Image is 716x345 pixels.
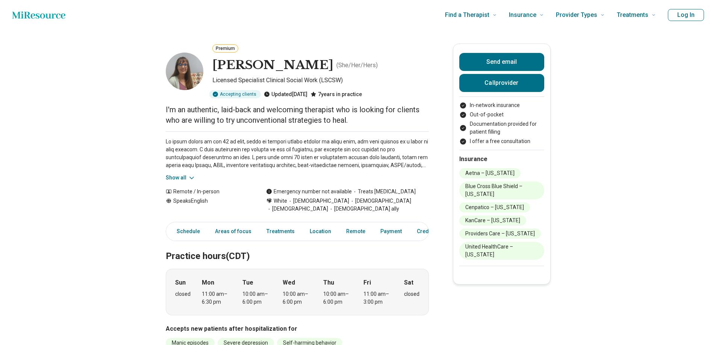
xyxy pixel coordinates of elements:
div: 10:00 am – 6:00 pm [323,290,352,306]
div: 10:00 am – 6:00 pm [242,290,271,306]
div: Emergency number not available [266,188,352,196]
h3: Accepts new patients after hospitalization for [166,324,429,333]
button: Show all [166,174,195,182]
strong: Tue [242,278,253,287]
strong: Sun [175,278,186,287]
li: Cenpatico – [US_STATE] [459,202,530,212]
button: Send email [459,53,544,71]
button: Premium [212,44,238,53]
a: Areas of focus [210,224,256,239]
div: closed [404,290,419,298]
strong: Sat [404,278,413,287]
li: Aetna – [US_STATE] [459,168,521,178]
div: 7 years in practice [310,90,362,98]
span: White [274,197,287,205]
span: [DEMOGRAPHIC_DATA] ally [328,205,399,213]
div: When does the program meet? [166,269,429,315]
span: Treatments [617,10,648,20]
li: Blue Cross Blue Shield – [US_STATE] [459,181,544,199]
div: 11:00 am – 3:00 pm [363,290,392,306]
div: 11:00 am – 6:30 pm [202,290,231,306]
a: Schedule [168,224,204,239]
div: closed [175,290,191,298]
a: Payment [376,224,406,239]
a: Remote [342,224,370,239]
img: Deirdrea Rust, Licensed Specialist Clinical Social Work (LSCSW) [166,53,203,90]
strong: Wed [283,278,295,287]
li: United HealthCare – [US_STATE] [459,242,544,260]
ul: Payment options [459,101,544,145]
div: Updated [DATE] [264,90,307,98]
h2: Practice hours (CDT) [166,232,429,263]
h1: [PERSON_NAME] [212,57,333,73]
li: KanCare – [US_STATE] [459,215,526,226]
strong: Thu [323,278,334,287]
div: Speaks English [166,197,251,213]
a: Home page [12,8,65,23]
strong: Mon [202,278,214,287]
h2: Insurance [459,155,544,164]
li: In-network insurance [459,101,544,109]
span: [DEMOGRAPHIC_DATA] [266,205,328,213]
span: [DEMOGRAPHIC_DATA] [349,197,411,205]
p: I'm an authentic, laid-back and welcoming therapist who is looking for clients who are willing to... [166,104,429,125]
span: Provider Types [556,10,597,20]
p: ( She/Her/Hers ) [336,61,378,70]
p: Licensed Specialist Clinical Social Work (LSCSW) [212,76,429,87]
li: Providers Care – [US_STATE] [459,229,541,239]
span: Insurance [509,10,536,20]
li: Out-of-pocket [459,111,544,119]
button: Callprovider [459,74,544,92]
span: [DEMOGRAPHIC_DATA] [287,197,349,205]
div: 10:00 am – 6:00 pm [283,290,312,306]
a: Credentials [412,224,450,239]
li: I offer a free consultation [459,137,544,145]
li: Documentation provided for patient filling [459,120,544,136]
strong: Fri [363,278,371,287]
a: Location [305,224,336,239]
button: Log In [668,9,704,21]
span: Find a Therapist [445,10,489,20]
div: Accepting clients [209,90,261,98]
span: Treats [MEDICAL_DATA] [352,188,416,196]
a: Treatments [262,224,299,239]
p: Lo ipsum dolors am con 42 ad elit, seddo ei tempori utlabo etdolor ma aliqu enim, adm veni quisno... [166,138,429,169]
div: Remote / In-person [166,188,251,196]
